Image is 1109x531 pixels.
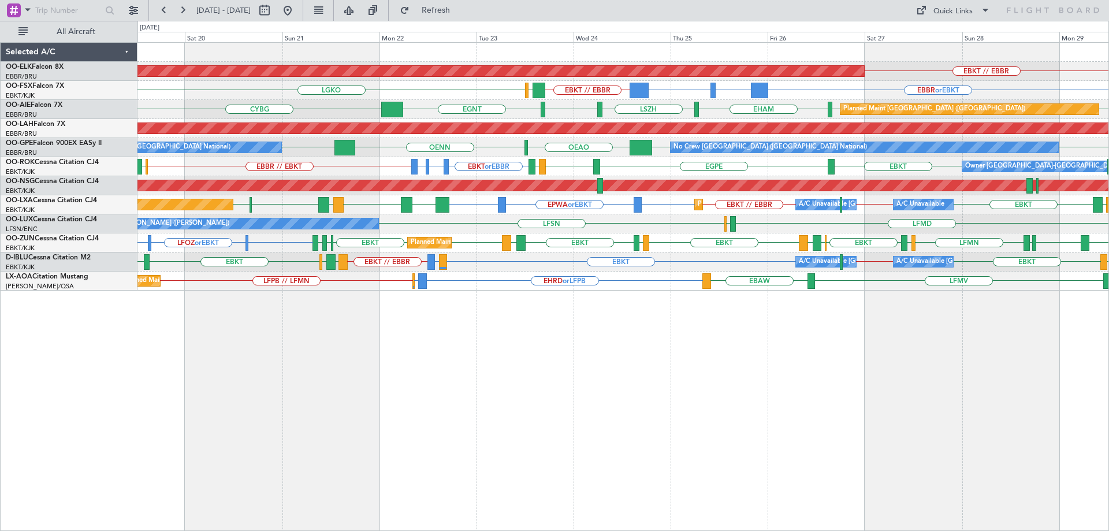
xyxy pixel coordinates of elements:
a: OO-FSXFalcon 7X [6,83,64,90]
span: OO-FSX [6,83,32,90]
a: LFSN/ENC [6,225,38,233]
a: EBKT/KJK [6,263,35,272]
a: OO-LAHFalcon 7X [6,121,65,128]
a: EBKT/KJK [6,187,35,195]
span: All Aircraft [30,28,122,36]
a: EBBR/BRU [6,110,37,119]
div: Mon 22 [379,32,477,42]
a: OO-ZUNCessna Citation CJ4 [6,235,99,242]
div: No Crew [GEOGRAPHIC_DATA] ([GEOGRAPHIC_DATA] National) [673,139,867,156]
div: Sat 27 [865,32,962,42]
a: EBKT/KJK [6,91,35,100]
div: Planned Maint Kortrijk-[GEOGRAPHIC_DATA] [698,196,832,213]
div: Wed 24 [574,32,671,42]
div: Planned Maint Kortrijk-[GEOGRAPHIC_DATA] [411,234,545,251]
span: OO-NSG [6,178,35,185]
a: EBBR/BRU [6,148,37,157]
div: Sun 28 [962,32,1059,42]
span: OO-GPE [6,140,33,147]
div: Quick Links [933,6,973,17]
span: OO-ROK [6,159,35,166]
span: [DATE] - [DATE] [196,5,251,16]
div: Planned Maint [GEOGRAPHIC_DATA] ([GEOGRAPHIC_DATA]) [843,101,1025,118]
a: EBKT/KJK [6,168,35,176]
button: Quick Links [910,1,996,20]
div: No Crew [PERSON_NAME] ([PERSON_NAME]) [91,215,229,232]
div: A/C Unavailable [896,196,944,213]
a: OO-AIEFalcon 7X [6,102,62,109]
a: OO-LUXCessna Citation CJ4 [6,216,97,223]
a: EBBR/BRU [6,72,37,81]
button: All Aircraft [13,23,125,41]
a: LX-AOACitation Mustang [6,273,88,280]
div: A/C Unavailable [GEOGRAPHIC_DATA] ([GEOGRAPHIC_DATA] National) [799,196,1014,213]
a: EBKT/KJK [6,206,35,214]
span: OO-ELK [6,64,32,70]
span: Refresh [412,6,460,14]
div: A/C Unavailable [GEOGRAPHIC_DATA] ([GEOGRAPHIC_DATA] National) [799,253,1014,270]
div: Sun 21 [282,32,379,42]
a: OO-NSGCessna Citation CJ4 [6,178,99,185]
span: OO-LAH [6,121,34,128]
a: EBBR/BRU [6,129,37,138]
button: Refresh [395,1,464,20]
a: OO-ELKFalcon 8X [6,64,64,70]
div: A/C Unavailable [GEOGRAPHIC_DATA]-[GEOGRAPHIC_DATA] [896,253,1081,270]
div: Thu 25 [671,32,768,42]
span: OO-AIE [6,102,31,109]
div: Sat 20 [185,32,282,42]
div: Tue 23 [477,32,574,42]
input: Trip Number [35,2,102,19]
a: [PERSON_NAME]/QSA [6,282,74,291]
a: EBKT/KJK [6,244,35,252]
span: OO-ZUN [6,235,35,242]
a: OO-GPEFalcon 900EX EASy II [6,140,102,147]
a: D-IBLUCessna Citation M2 [6,254,91,261]
a: OO-ROKCessna Citation CJ4 [6,159,99,166]
a: OO-LXACessna Citation CJ4 [6,197,97,204]
div: Fri 26 [768,32,865,42]
span: D-IBLU [6,254,28,261]
span: LX-AOA [6,273,32,280]
span: OO-LUX [6,216,33,223]
div: [DATE] [140,23,159,33]
span: OO-LXA [6,197,33,204]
